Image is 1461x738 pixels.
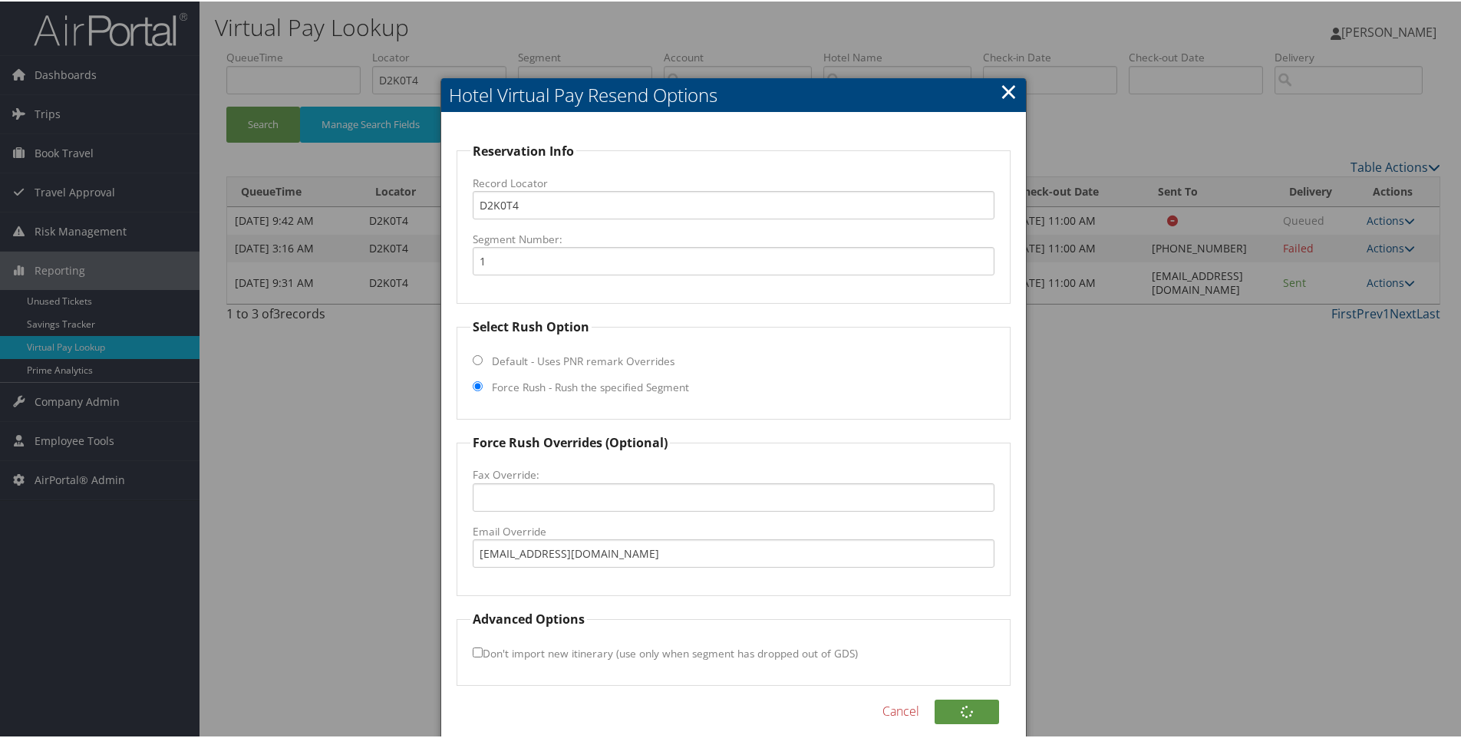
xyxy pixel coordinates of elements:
[492,378,689,394] label: Force Rush - Rush the specified Segment
[473,174,995,189] label: Record Locator
[473,466,995,481] label: Fax Override:
[473,230,995,245] label: Segment Number:
[473,522,995,538] label: Email Override
[473,638,858,666] label: Don't import new itinerary (use only when segment has dropped out of GDS)
[470,608,587,627] legend: Advanced Options
[470,432,670,450] legend: Force Rush Overrides (Optional)
[882,700,919,719] a: Cancel
[470,316,592,334] legend: Select Rush Option
[1000,74,1017,105] a: Close
[492,352,674,367] label: Default - Uses PNR remark Overrides
[441,77,1027,110] h2: Hotel Virtual Pay Resend Options
[470,140,576,159] legend: Reservation Info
